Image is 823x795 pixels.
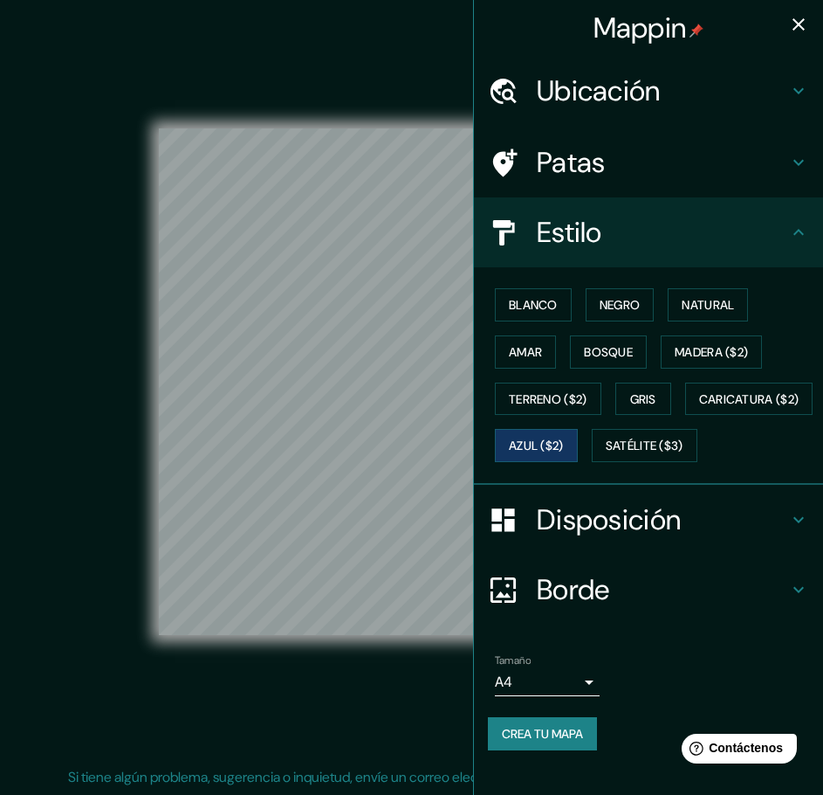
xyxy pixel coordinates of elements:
font: Terreno ($2) [509,391,587,407]
font: Tamaño [495,653,531,667]
font: Si tiene algún problema, sugerencia o inquietud, envíe un correo electrónico a [68,768,531,786]
button: Natural [668,288,748,321]
button: Bosque [570,335,647,369]
img: pin-icon.png [689,24,703,38]
font: Natural [682,297,734,313]
font: Crea tu mapa [502,726,583,742]
div: Ubicación [474,56,823,126]
font: Blanco [509,297,558,313]
font: Bosque [584,344,633,360]
font: Disposición [537,501,681,538]
button: Terreno ($2) [495,383,601,416]
button: Azul ($2) [495,429,578,462]
button: Negro [586,288,655,321]
font: Gris [630,391,656,407]
font: Amar [509,344,542,360]
div: Patas [474,128,823,197]
button: Amar [495,335,556,369]
button: Gris [615,383,671,416]
div: Disposición [474,485,823,555]
iframe: Lanzador de widgets de ayuda [668,727,804,776]
font: Borde [537,571,610,608]
font: Caricatura ($2) [699,391,799,407]
button: Crea tu mapa [488,717,597,750]
button: Satélite ($3) [592,429,697,462]
font: Ubicación [537,73,661,109]
font: Patas [537,144,606,181]
div: Borde [474,555,823,625]
font: Satélite ($3) [606,439,683,454]
button: Caricatura ($2) [685,383,813,416]
font: Negro [600,297,641,313]
font: Estilo [537,214,602,251]
font: Madera ($2) [675,344,748,360]
div: A4 [495,668,600,696]
div: Estilo [474,197,823,267]
font: Azul ($2) [509,439,564,454]
button: Madera ($2) [661,335,762,369]
font: Mappin [593,10,687,46]
canvas: Mapa [159,128,665,635]
font: A4 [495,673,512,691]
button: Blanco [495,288,572,321]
